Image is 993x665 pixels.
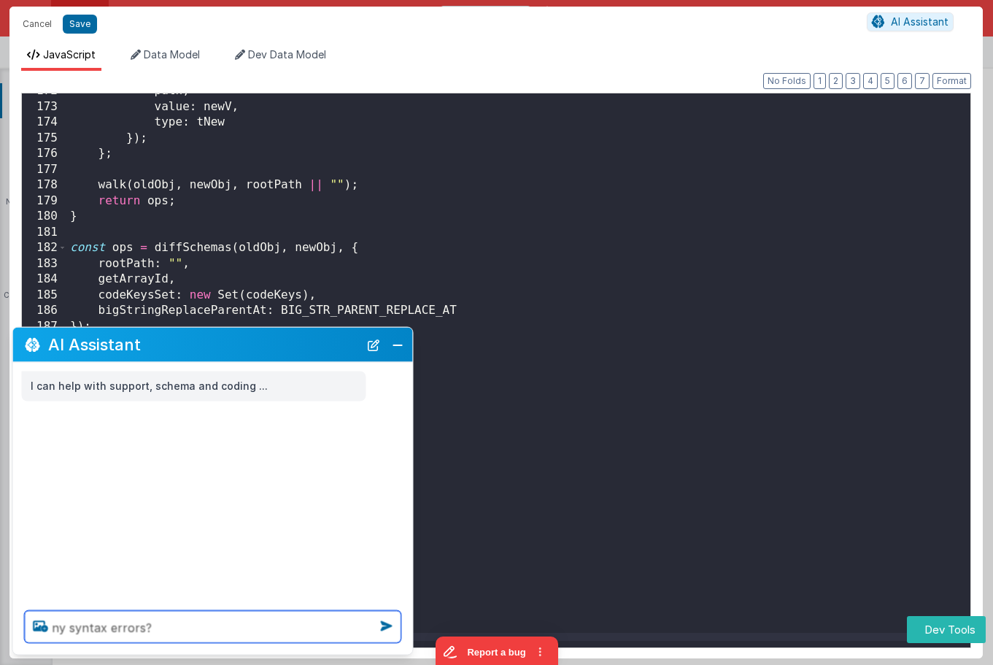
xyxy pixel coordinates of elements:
[932,73,971,89] button: Format
[814,73,826,89] button: 1
[63,15,97,34] button: Save
[388,334,407,355] button: Close
[22,209,67,225] div: 180
[22,99,67,115] div: 173
[846,73,860,89] button: 3
[881,73,895,89] button: 5
[915,73,930,89] button: 7
[22,225,67,241] div: 181
[22,177,67,193] div: 178
[22,115,67,131] div: 174
[22,288,67,304] div: 185
[22,162,67,178] div: 177
[22,319,67,335] div: 187
[907,616,986,643] button: Dev Tools
[248,48,326,61] span: Dev Data Model
[22,240,67,256] div: 182
[829,73,843,89] button: 2
[22,131,67,147] div: 175
[22,193,67,210] div: 179
[891,15,948,28] span: AI Assistant
[31,377,358,396] p: I can help with support, schema and coding ...
[48,336,359,353] h2: AI Assistant
[15,14,59,34] button: Cancel
[763,73,811,89] button: No Folds
[43,48,96,61] span: JavaScript
[22,272,67,288] div: 184
[867,12,954,31] button: AI Assistant
[22,303,67,319] div: 186
[22,146,67,162] div: 176
[897,73,912,89] button: 6
[363,334,384,355] button: New Chat
[144,48,200,61] span: Data Model
[22,256,67,272] div: 183
[863,73,878,89] button: 4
